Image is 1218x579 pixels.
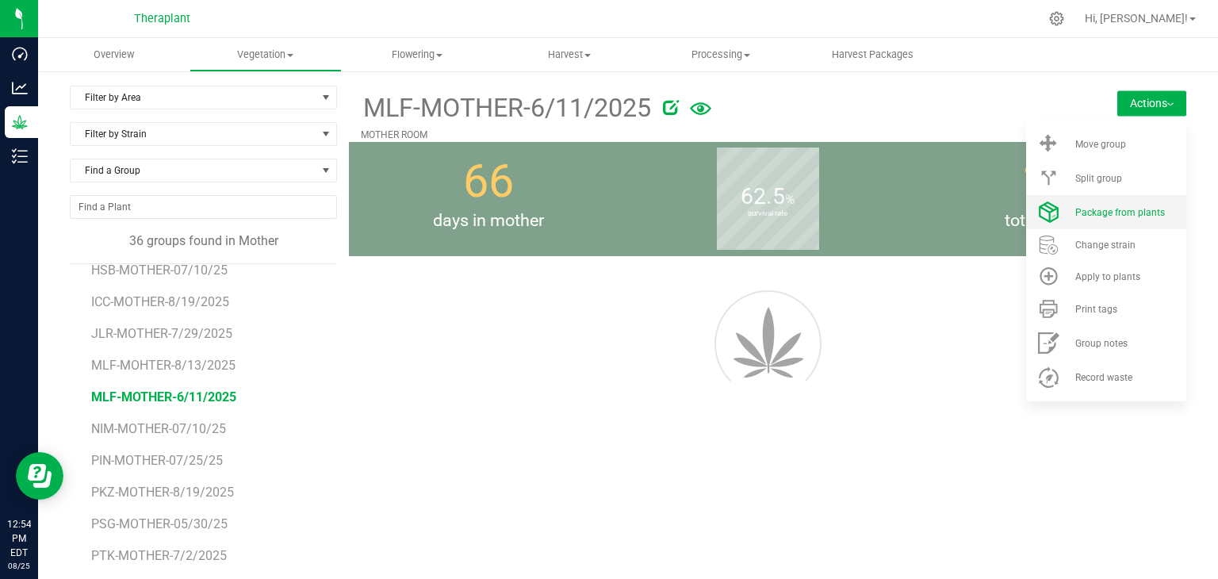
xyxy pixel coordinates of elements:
span: Split group [1075,173,1122,184]
span: MLF-MOTHER-6/11/2025 [361,89,651,128]
a: Overview [38,38,190,71]
span: Theraplant [134,12,190,25]
span: Hi, [PERSON_NAME]! [1085,12,1188,25]
span: Filter by Area [71,86,316,109]
span: Find a Group [71,159,316,182]
span: Flowering [343,48,492,62]
span: Overview [72,48,155,62]
span: Processing [645,48,795,62]
p: MOTHER ROOM [361,128,1035,142]
inline-svg: Analytics [12,80,28,96]
span: Harvest [494,48,644,62]
button: Actions [1117,90,1186,116]
a: Processing [645,38,796,71]
span: Vegetation [190,48,340,62]
span: PTK-MOTHER-7/2/2025 [91,548,227,563]
span: Record waste [1075,372,1132,383]
span: PKZ-MOTHER-8/19/2025 [91,485,234,500]
div: 36 groups found in Mother [70,232,337,251]
inline-svg: Dashboard [12,46,28,62]
span: Group notes [1075,338,1128,349]
span: JLR-MOTHER-7/29/2025 [91,326,232,341]
group-info-box: Survival rate [640,142,895,256]
span: Move group [1075,139,1126,150]
span: Harvest Packages [810,48,935,62]
inline-svg: Grow [12,114,28,130]
span: Print tags [1075,304,1117,315]
a: Vegetation [190,38,341,71]
a: Flowering [342,38,493,71]
b: survival rate [717,143,819,285]
p: 12:54 PM EDT [7,517,31,560]
p: 08/25 [7,560,31,572]
span: MLF-MOHTER-8/13/2025 [91,358,236,373]
span: days in mother [349,209,628,234]
span: select [316,86,336,109]
div: Manage settings [1047,11,1067,26]
a: Harvest [493,38,645,71]
span: HSB-MOTHER-07/10/25 [91,263,228,278]
span: PIN-MOTHER-07/25/25 [91,453,223,468]
span: Filter by Strain [71,123,316,145]
span: total plants [907,209,1186,234]
span: PSG-MOTHER-05/30/25 [91,516,228,531]
group-info-box: Days in mother [361,142,616,256]
span: 66 [463,155,514,208]
span: Apply to plants [1075,271,1140,282]
span: NIM-MOTHER-07/10/25 [91,421,226,436]
input: NO DATA FOUND [71,196,336,218]
group-info-box: Total number of plants [919,142,1174,256]
span: MLF-MOTHER-6/11/2025 [91,389,236,405]
span: ICC-MOTHER-8/19/2025 [91,294,229,309]
a: Harvest Packages [797,38,948,71]
iframe: Resource center [16,452,63,500]
span: 10 [1021,155,1072,208]
span: Package from plants [1075,207,1165,218]
inline-svg: Inventory [12,148,28,164]
span: Change strain [1075,240,1136,251]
